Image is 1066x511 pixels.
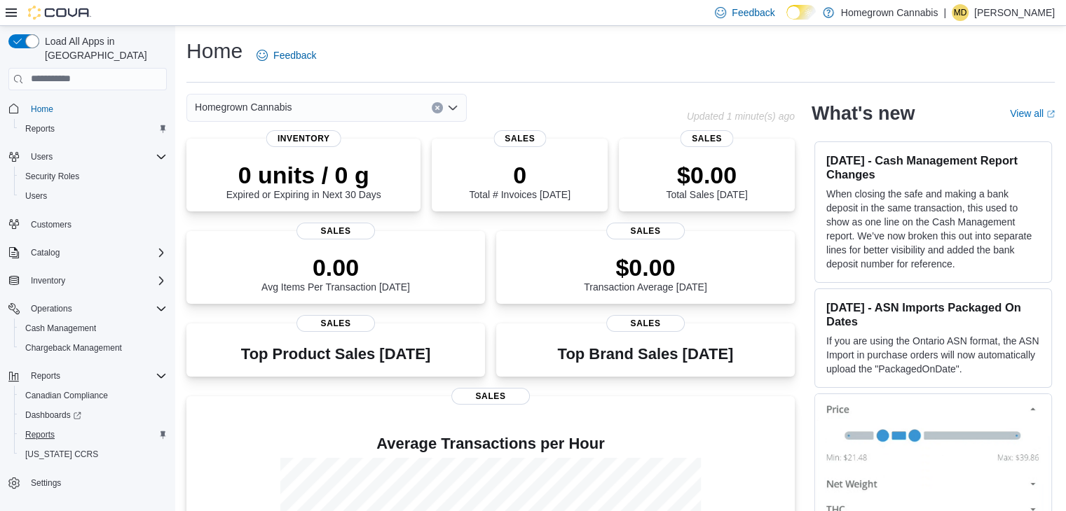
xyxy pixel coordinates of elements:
[826,300,1040,328] h3: [DATE] - ASN Imports Packaged On Dates
[3,271,172,290] button: Inventory
[25,367,66,384] button: Reports
[469,161,570,200] div: Total # Invoices [DATE]
[25,244,65,261] button: Catalog
[31,104,53,115] span: Home
[3,99,172,119] button: Home
[296,315,375,332] span: Sales
[28,6,91,20] img: Cova
[584,253,707,281] p: $0.00
[20,320,167,337] span: Cash Management
[25,216,167,233] span: Customers
[558,346,734,363] h3: Top Brand Sales [DATE]
[974,4,1055,21] p: [PERSON_NAME]
[14,444,172,464] button: [US_STATE] CCRS
[20,339,128,356] a: Chargeback Management
[25,244,167,261] span: Catalog
[3,147,172,167] button: Users
[584,253,707,293] div: Transaction Average [DATE]
[20,168,85,185] a: Security Roles
[25,323,96,334] span: Cash Management
[25,367,167,384] span: Reports
[25,148,167,165] span: Users
[241,346,430,363] h3: Top Product Sales [DATE]
[20,188,53,204] a: Users
[3,214,172,234] button: Customers
[432,102,443,113] button: Clear input
[226,161,381,200] div: Expired or Expiring in Next 30 Days
[25,390,108,401] span: Canadian Compliance
[39,34,167,62] span: Load All Apps in [GEOGRAPHIC_DATA]
[20,120,167,137] span: Reports
[25,272,71,289] button: Inventory
[3,299,172,318] button: Operations
[198,435,784,452] h4: Average Transactions per Hour
[14,386,172,405] button: Canadian Compliance
[14,167,172,186] button: Security Roles
[25,300,78,317] button: Operations
[14,338,172,358] button: Chargeback Management
[31,477,61,489] span: Settings
[3,366,172,386] button: Reports
[826,334,1040,376] p: If you are using the Ontario ASN format, the ASN Import in purchase orders will now automatically...
[25,429,55,440] span: Reports
[31,303,72,314] span: Operations
[25,123,55,134] span: Reports
[841,4,938,21] p: Homegrown Cannabis
[25,216,77,233] a: Customers
[186,37,242,65] h1: Home
[451,388,530,405] span: Sales
[273,48,316,62] span: Feedback
[20,387,114,404] a: Canadian Compliance
[25,342,122,353] span: Chargeback Management
[826,187,1040,271] p: When closing the safe and making a bank deposit in the same transaction, this used to show as one...
[25,300,167,317] span: Operations
[31,370,60,381] span: Reports
[25,409,81,421] span: Dashboards
[666,161,747,200] div: Total Sales [DATE]
[20,426,60,443] a: Reports
[493,130,546,147] span: Sales
[826,153,1040,181] h3: [DATE] - Cash Management Report Changes
[261,253,410,281] p: 0.00
[31,247,60,258] span: Catalog
[226,161,381,189] p: 0 units / 0 g
[31,151,53,162] span: Users
[681,130,733,147] span: Sales
[952,4,969,21] div: Michael Denomme
[20,407,167,423] span: Dashboards
[266,130,341,147] span: Inventory
[14,186,172,206] button: Users
[25,148,58,165] button: Users
[20,446,167,463] span: Washington CCRS
[606,223,685,239] span: Sales
[251,41,322,69] a: Feedback
[687,111,795,122] p: Updated 1 minute(s) ago
[25,190,47,202] span: Users
[14,318,172,338] button: Cash Management
[3,243,172,262] button: Catalog
[20,320,102,337] a: Cash Management
[31,219,71,230] span: Customers
[261,253,410,293] div: Avg Items Per Transaction [DATE]
[195,99,292,115] span: Homegrown Cannabis
[14,119,172,139] button: Reports
[14,425,172,444] button: Reports
[954,4,967,21] span: MD
[732,6,774,20] span: Feedback
[1046,110,1055,118] svg: External link
[20,339,167,356] span: Chargeback Management
[20,168,167,185] span: Security Roles
[3,472,172,493] button: Settings
[25,474,167,491] span: Settings
[25,171,79,182] span: Security Roles
[31,275,65,286] span: Inventory
[25,101,59,118] a: Home
[20,188,167,204] span: Users
[666,161,747,189] p: $0.00
[606,315,685,332] span: Sales
[25,100,167,118] span: Home
[14,405,172,425] a: Dashboards
[943,4,946,21] p: |
[786,5,816,20] input: Dark Mode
